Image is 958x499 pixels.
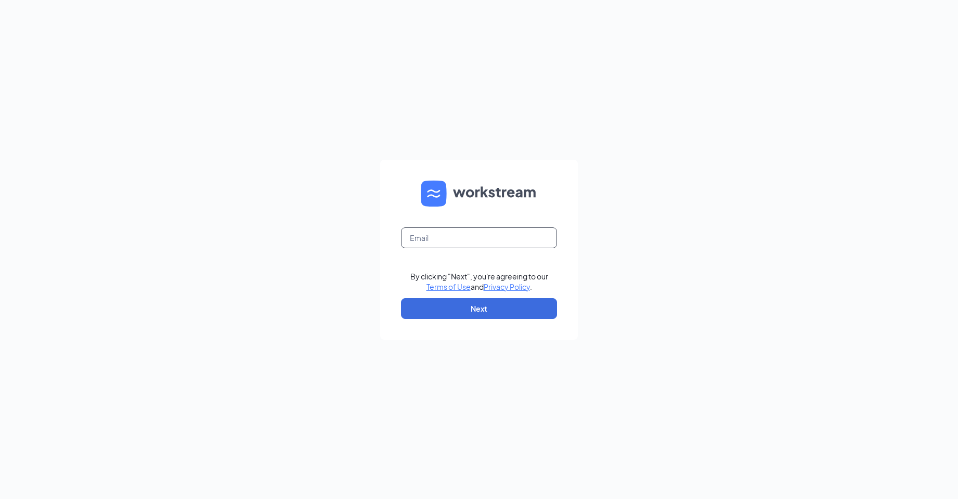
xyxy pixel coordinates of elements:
img: WS logo and Workstream text [421,181,537,207]
a: Privacy Policy [484,282,530,291]
button: Next [401,298,557,319]
a: Terms of Use [426,282,471,291]
input: Email [401,227,557,248]
div: By clicking "Next", you're agreeing to our and . [410,271,548,292]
